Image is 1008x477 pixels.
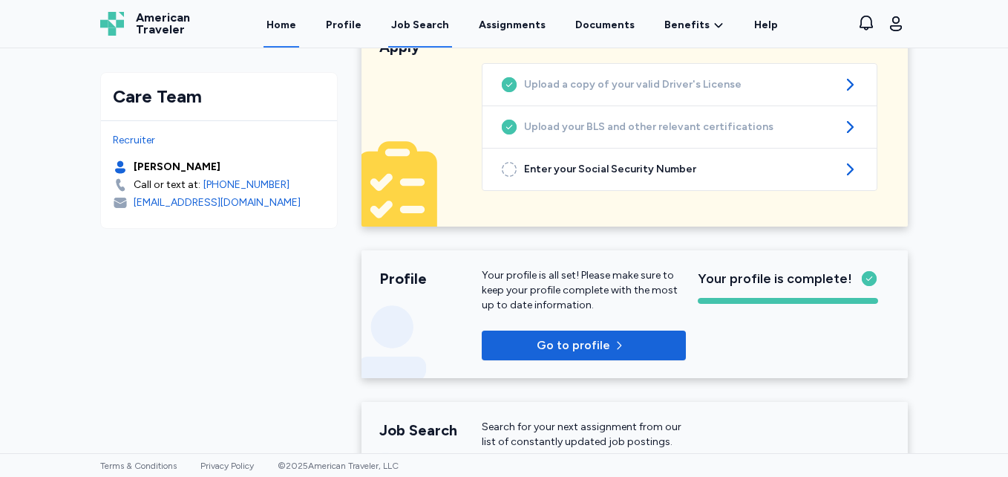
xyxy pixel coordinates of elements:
[113,85,325,108] div: Care Team
[278,461,399,471] span: © 2025 American Traveler, LLC
[100,461,177,471] a: Terms & Conditions
[391,18,449,33] div: Job Search
[134,160,220,175] div: [PERSON_NAME]
[482,331,686,360] button: Go to profile
[664,18,724,33] a: Benefits
[698,268,852,289] span: Your profile is complete!
[482,420,686,450] div: Search for your next assignment from our list of constantly updated job postings.
[388,1,452,48] a: Job Search
[379,268,482,289] div: Profile
[134,178,200,192] div: Call or text at:
[134,195,301,210] div: [EMAIL_ADDRESS][DOMAIN_NAME]
[524,120,835,134] span: Upload your BLS and other relevant certifications
[537,337,610,354] p: Go to profile
[482,268,686,313] p: Your profile is all set! Please make sure to keep your profile complete with the most up to date ...
[524,162,835,177] span: Enter your Social Security Number
[100,12,124,36] img: Logo
[264,1,299,48] a: Home
[200,461,254,471] a: Privacy Policy
[136,12,190,36] span: American Traveler
[664,18,710,33] span: Benefits
[524,77,835,92] span: Upload a copy of your valid Driver's License
[203,178,289,192] a: [PHONE_NUMBER]
[379,420,482,441] div: Job Search
[113,133,325,148] div: Recruiter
